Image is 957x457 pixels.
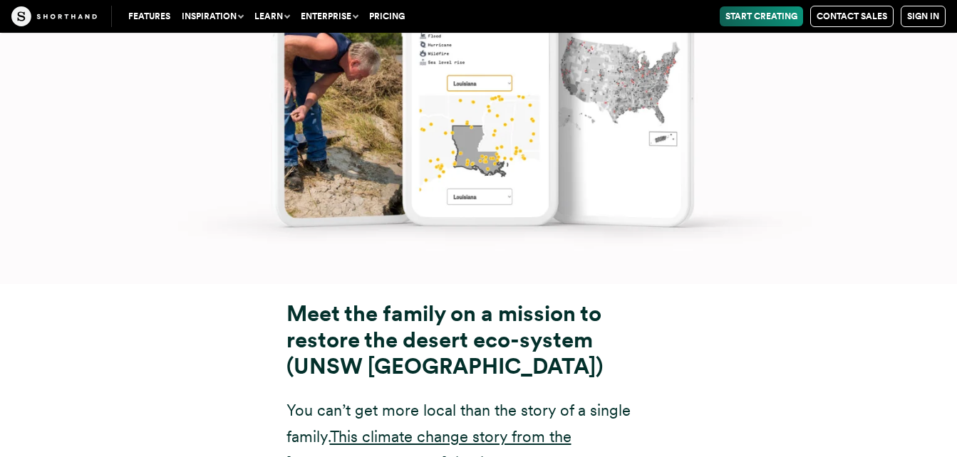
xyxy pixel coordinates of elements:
a: Sign in [901,6,946,27]
strong: Meet the family on a mission to restore the desert eco-system (UNSW [GEOGRAPHIC_DATA]) [286,300,603,379]
a: Contact Sales [810,6,894,27]
button: Inspiration [176,6,249,26]
button: Learn [249,6,295,26]
a: Pricing [363,6,410,26]
img: The Craft [11,6,97,26]
button: Enterprise [295,6,363,26]
a: Features [123,6,176,26]
a: Start Creating [720,6,803,26]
